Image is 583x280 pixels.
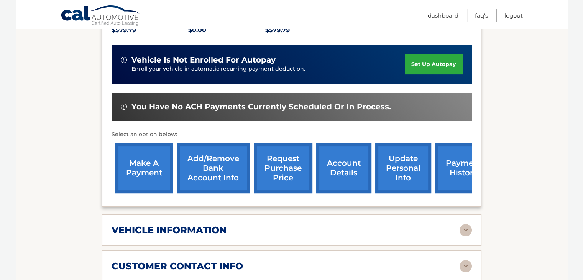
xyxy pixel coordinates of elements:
a: Dashboard [428,9,458,22]
a: account details [316,143,371,193]
img: accordion-rest.svg [460,224,472,236]
p: $0.00 [188,25,265,36]
a: Cal Automotive [61,5,141,27]
a: FAQ's [475,9,488,22]
a: request purchase price [254,143,312,193]
p: Enroll your vehicle in automatic recurring payment deduction. [131,65,405,73]
img: alert-white.svg [121,57,127,63]
h2: vehicle information [112,224,227,236]
a: Logout [504,9,523,22]
a: payment history [435,143,493,193]
a: update personal info [375,143,431,193]
span: You have no ACH payments currently scheduled or in process. [131,102,391,112]
p: $579.79 [112,25,189,36]
p: Select an option below: [112,130,472,139]
span: vehicle is not enrolled for autopay [131,55,276,65]
h2: customer contact info [112,260,243,272]
a: Add/Remove bank account info [177,143,250,193]
img: alert-white.svg [121,104,127,110]
a: make a payment [115,143,173,193]
p: $579.79 [265,25,342,36]
img: accordion-rest.svg [460,260,472,272]
a: set up autopay [405,54,462,74]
